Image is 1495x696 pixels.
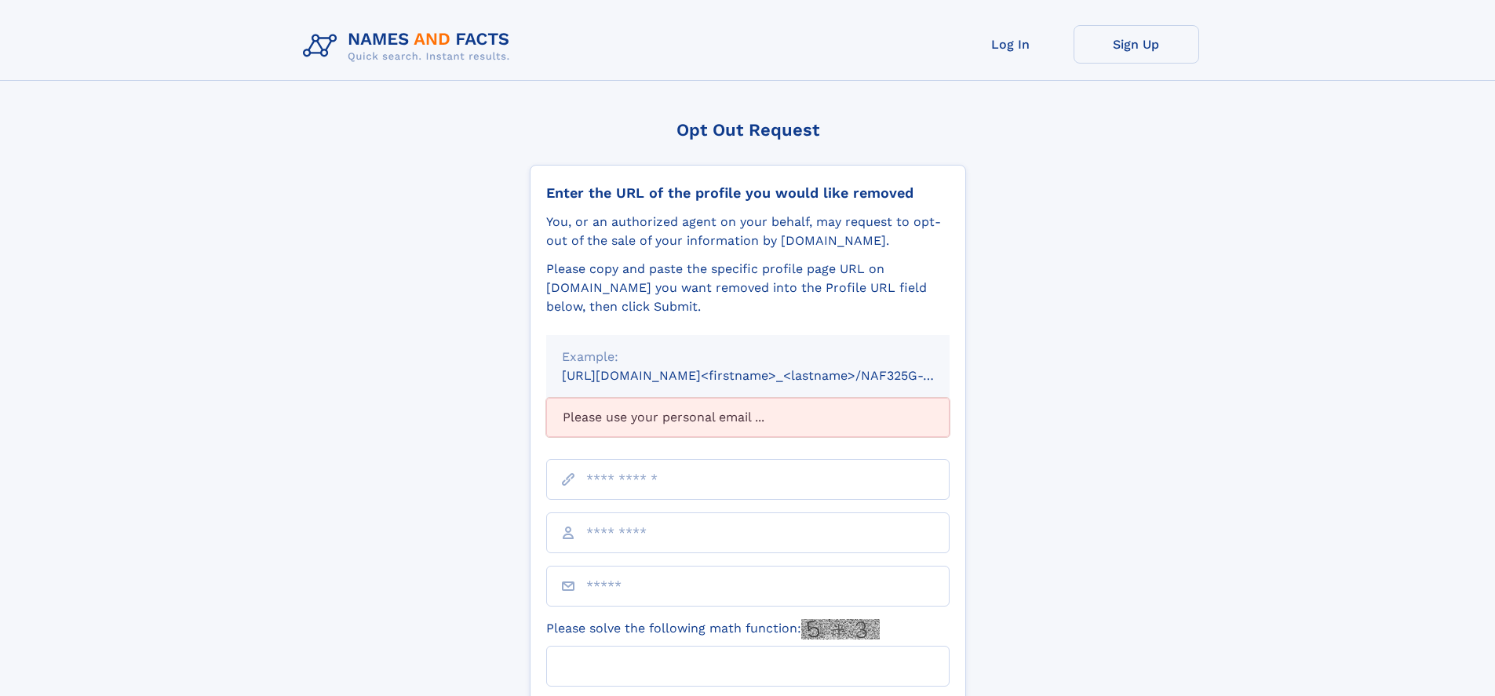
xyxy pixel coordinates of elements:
div: Example: [562,348,934,366]
label: Please solve the following math function: [546,619,880,640]
div: Please copy and paste the specific profile page URL on [DOMAIN_NAME] you want removed into the Pr... [546,260,950,316]
img: Logo Names and Facts [297,25,523,67]
div: Opt Out Request [530,120,966,140]
a: Sign Up [1074,25,1199,64]
div: You, or an authorized agent on your behalf, may request to opt-out of the sale of your informatio... [546,213,950,250]
small: [URL][DOMAIN_NAME]<firstname>_<lastname>/NAF325G-xxxxxxxx [562,368,979,383]
div: Enter the URL of the profile you would like removed [546,184,950,202]
a: Log In [948,25,1074,64]
div: Please use your personal email ... [546,398,950,437]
